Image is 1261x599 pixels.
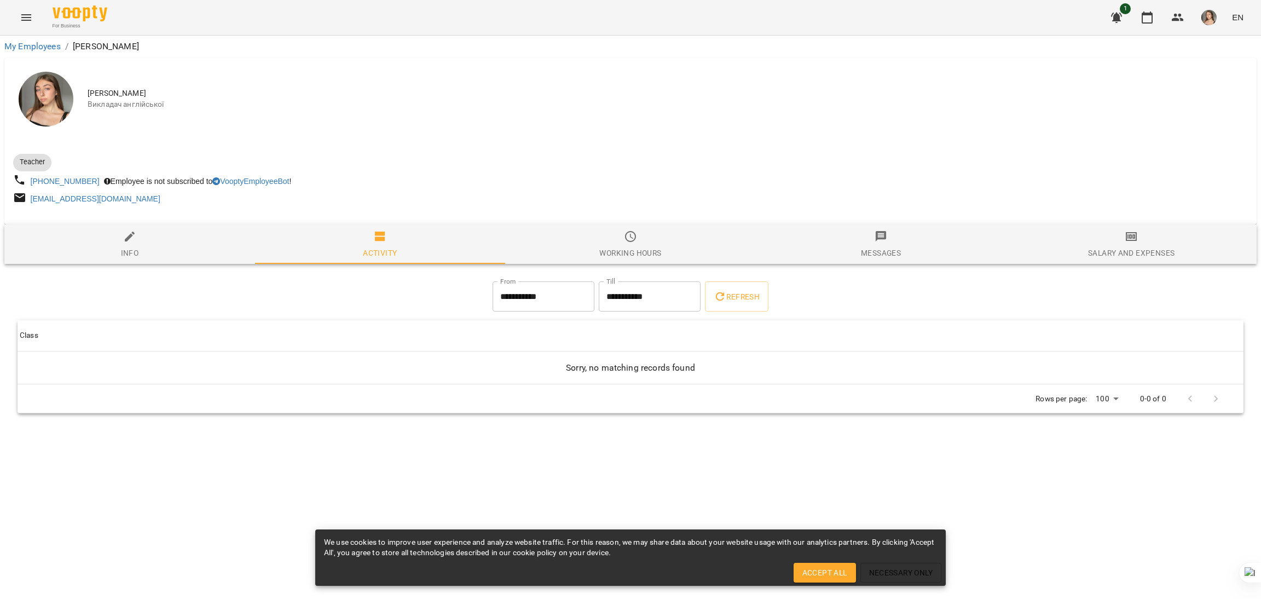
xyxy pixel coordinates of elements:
span: 1 [1120,3,1131,14]
div: 100 [1091,391,1122,407]
a: [EMAIL_ADDRESS][DOMAIN_NAME] [31,194,160,203]
button: Menu [13,4,39,31]
span: Викладач англійської [88,99,1248,110]
nav: breadcrumb [4,40,1257,53]
div: Info [121,246,139,260]
button: Refresh [705,281,768,312]
span: Refresh [714,290,760,303]
span: [PERSON_NAME] [88,88,1248,99]
p: [PERSON_NAME] [73,40,139,53]
p: 0-0 of 0 [1140,394,1166,405]
button: EN [1228,7,1248,27]
img: Боднарук Вікторія Василівна [19,72,73,126]
h6: Sorry, no matching records found [20,360,1241,376]
div: Sort [20,329,38,342]
span: Class [20,329,1241,342]
img: Voopty Logo [53,5,107,21]
div: Activity [363,246,397,260]
a: VooptyEmployeeBot [212,177,289,186]
div: Working hours [599,246,661,260]
img: 5e78cd5710389d041f034483e8bbd815.jpg [1201,10,1217,25]
p: Rows per page: [1036,394,1087,405]
span: Teacher [13,157,51,167]
span: For Business [53,22,107,30]
div: Employee is not subscribed to ! [102,174,294,189]
a: My Employees [4,41,61,51]
li: / [65,40,68,53]
a: [PHONE_NUMBER] [31,177,100,186]
div: Salary and Expenses [1088,246,1175,260]
div: Messages [861,246,901,260]
div: Class [20,329,38,342]
span: EN [1232,11,1243,23]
